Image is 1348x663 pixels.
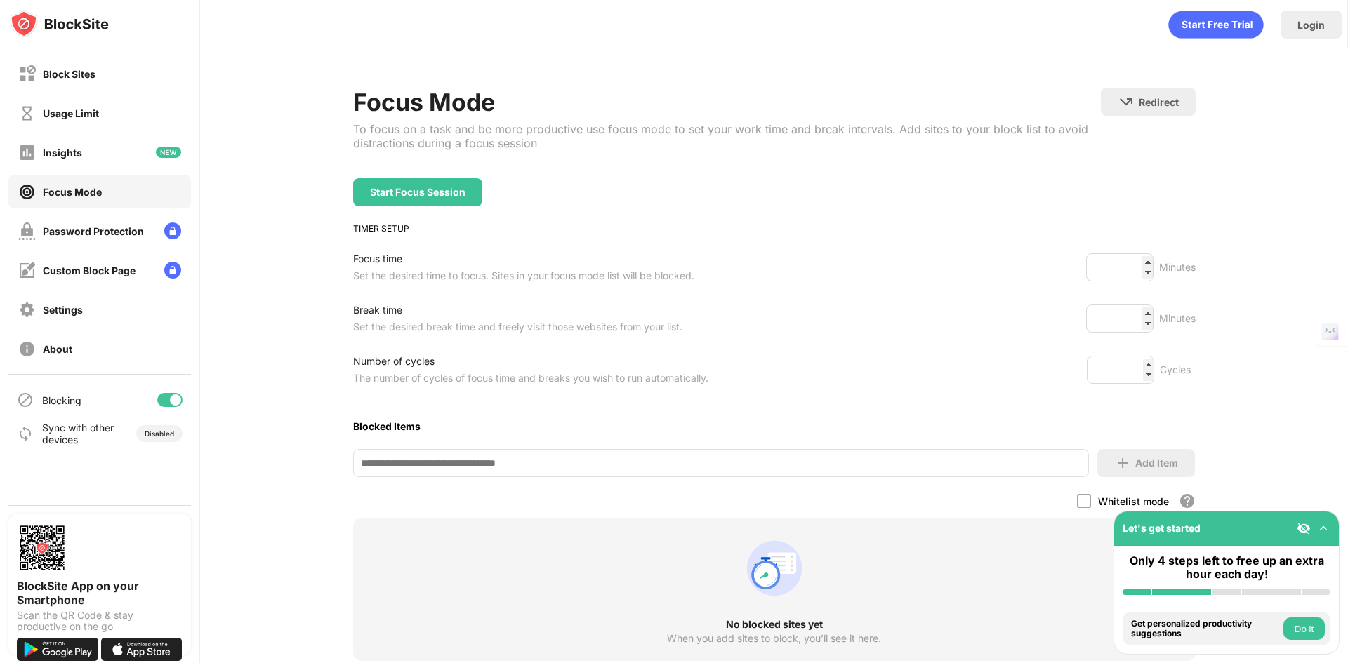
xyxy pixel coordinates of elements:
[43,147,82,159] div: Insights
[17,391,34,408] img: blocking-icon.svg
[353,302,682,319] div: Break time
[17,523,67,573] img: options-page-qr-code.png
[353,267,694,284] div: Set the desired time to focus. Sites in your focus mode list will be blocked.
[18,262,36,279] img: customize-block-page-off.svg
[1159,310,1196,327] div: Minutes
[1098,495,1169,507] div: Whitelist mode
[43,107,99,119] div: Usage Limit
[353,370,708,387] div: The number of cycles of focus time and breaks you wish to run automatically.
[353,420,1196,432] div: Blocked Items
[667,633,881,644] div: When you add sites to block, you’ll see it here.
[1159,259,1196,276] div: Minutes
[43,343,72,355] div: About
[1123,554,1330,581] div: Only 4 steps left to free up an extra hour each day!
[43,225,144,237] div: Password Protection
[370,187,465,198] div: Start Focus Session
[17,425,34,442] img: sync-icon.svg
[18,340,36,358] img: about-off.svg
[17,610,183,632] div: Scan the QR Code & stay productive on the go
[10,10,109,38] img: logo-blocksite.svg
[353,619,1196,630] div: No blocked sites yet
[42,394,81,406] div: Blocking
[353,353,708,370] div: Number of cycles
[353,122,1101,150] div: To focus on a task and be more productive use focus mode to set your work time and break interval...
[43,264,136,276] div: Custom Block Page
[1123,522,1201,534] div: Let's get started
[741,535,808,602] div: animation
[42,422,114,446] div: Sync with other devices
[1283,617,1325,640] button: Do it
[1160,361,1196,378] div: Cycles
[1297,19,1325,31] div: Login
[1316,521,1330,535] img: omni-setup-toggle.svg
[353,223,1196,234] div: TIMER SETUP
[18,144,36,161] img: insights-off.svg
[1168,11,1264,39] div: animation
[164,222,181,239] img: lock-menu.svg
[17,579,183,607] div: BlockSite App on your Smartphone
[18,65,36,83] img: block-off.svg
[156,147,181,158] img: new-icon.svg
[18,105,36,122] img: time-usage-off.svg
[1139,96,1179,108] div: Redirect
[18,183,36,201] img: focus-on.svg
[353,319,682,335] div: Set the desired break time and freely visit those websites from your list.
[18,301,36,319] img: settings-off.svg
[18,222,36,240] img: password-protection-off.svg
[1135,457,1178,469] div: Add Item
[1131,619,1280,639] div: Get personalized productivity suggestions
[353,250,694,267] div: Focus time
[1297,521,1311,535] img: eye-not-visible.svg
[353,88,1101,116] div: Focus Mode
[17,638,98,661] img: get-it-on-google-play.svg
[145,429,174,438] div: Disabled
[43,186,102,198] div: Focus Mode
[43,304,83,316] div: Settings
[43,68,95,80] div: Block Sites
[164,262,181,279] img: lock-menu.svg
[101,638,183,661] img: download-on-the-app-store.svg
